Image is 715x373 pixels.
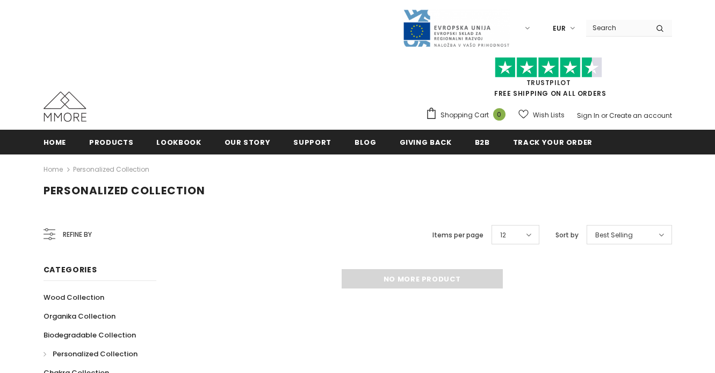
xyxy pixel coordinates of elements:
[518,105,565,124] a: Wish Lists
[475,137,490,147] span: B2B
[402,9,510,48] img: Javni Razpis
[513,137,593,147] span: Track your order
[293,130,331,154] a: support
[400,137,452,147] span: Giving back
[577,111,600,120] a: Sign In
[44,311,115,321] span: Organika Collection
[293,137,331,147] span: support
[44,330,136,340] span: Biodegradable Collection
[225,137,271,147] span: Our Story
[73,165,149,174] a: Personalized Collection
[225,130,271,154] a: Our Story
[475,130,490,154] a: B2B
[44,344,138,363] a: Personalized Collection
[355,130,377,154] a: Blog
[609,111,672,120] a: Create an account
[44,307,115,326] a: Organika Collection
[63,229,92,241] span: Refine by
[495,57,602,78] img: Trust Pilot Stars
[526,78,571,87] a: Trustpilot
[44,137,67,147] span: Home
[500,230,506,241] span: 12
[555,230,579,241] label: Sort by
[586,20,648,36] input: Search Site
[89,130,133,154] a: Products
[533,110,565,121] span: Wish Lists
[44,292,104,302] span: Wood Collection
[44,130,67,154] a: Home
[425,62,672,98] span: FREE SHIPPING ON ALL ORDERS
[89,137,133,147] span: Products
[44,163,63,176] a: Home
[402,23,510,32] a: Javni Razpis
[513,130,593,154] a: Track your order
[44,326,136,344] a: Biodegradable Collection
[44,264,97,275] span: Categories
[601,111,608,120] span: or
[44,183,205,198] span: Personalized Collection
[440,110,489,121] span: Shopping Cart
[53,349,138,359] span: Personalized Collection
[425,107,511,123] a: Shopping Cart 0
[156,130,201,154] a: Lookbook
[432,230,483,241] label: Items per page
[400,130,452,154] a: Giving back
[44,288,104,307] a: Wood Collection
[553,23,566,34] span: EUR
[493,108,505,121] span: 0
[595,230,633,241] span: Best Selling
[156,137,201,147] span: Lookbook
[44,92,86,122] img: MMORE Cases
[355,137,377,147] span: Blog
